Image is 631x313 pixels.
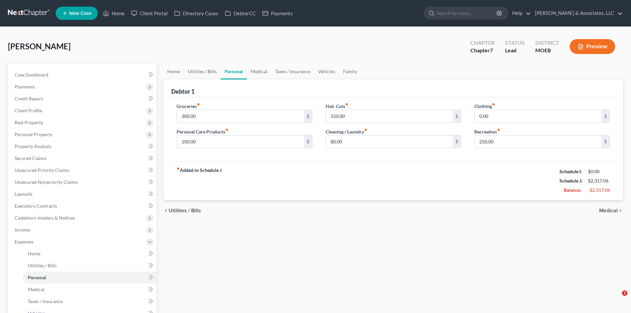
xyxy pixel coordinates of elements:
div: Debtor 1 [171,87,194,95]
span: Case Dashboard [15,72,48,78]
a: Home [100,7,128,19]
input: -- [177,135,304,148]
a: Help [509,7,531,19]
label: Clothing [474,103,495,110]
input: -- [475,110,602,123]
span: Payments [15,84,35,89]
i: fiber_manual_record [225,128,229,131]
span: 7 [490,47,493,53]
div: $ [304,135,312,148]
i: fiber_manual_record [197,103,200,106]
span: Medical [28,287,44,292]
span: 2 [622,290,627,296]
span: Utilities / Bills [28,263,57,268]
a: Secured Claims [9,152,157,164]
strong: Schedule J: [559,178,583,183]
a: Personal [23,272,157,284]
span: Expenses [15,239,33,244]
span: Credit Report [15,96,43,101]
div: $ [602,135,609,148]
label: Hair Cuts [326,103,348,110]
a: Medical [23,284,157,295]
a: Family [339,64,361,79]
a: Unsecured Nonpriority Claims [9,176,157,188]
span: New Case [69,11,91,16]
i: fiber_manual_record [497,128,500,131]
a: Home [23,248,157,260]
div: Chapter [470,47,495,54]
div: Status [505,39,525,47]
div: $2,317.06 [588,178,610,184]
div: -$2,317.06 [588,187,610,193]
button: Preview [570,39,615,54]
a: Client Portal [128,7,171,19]
a: Personal [221,64,247,79]
span: Income [15,227,30,233]
a: Executory Contracts [9,200,157,212]
span: Home [28,251,40,256]
div: $0.00 [588,168,610,175]
a: Lawsuits [9,188,157,200]
span: Utilities / Bills [169,208,201,213]
input: Search by name... [437,7,498,19]
div: $ [602,110,609,123]
a: Home [163,64,184,79]
input: -- [177,110,304,123]
span: Unsecured Nonpriority Claims [15,179,78,185]
a: Directory Cases [171,7,222,19]
strong: Schedule I: [559,169,582,174]
span: Medical [599,208,618,213]
input: -- [326,110,453,123]
span: Personal [28,275,46,280]
a: Utilities / Bills [184,64,221,79]
a: [PERSON_NAME] & Associates, LLC [532,7,623,19]
div: $ [304,110,312,123]
a: Case Dashboard [9,69,157,81]
a: Taxes / Insurance [23,295,157,307]
span: Executory Contracts [15,203,57,209]
label: Personal Care Products [177,128,229,135]
a: Property Analysis [9,140,157,152]
i: fiber_manual_record [177,167,180,170]
input: -- [475,135,602,148]
label: Groceries [177,103,200,110]
label: Recreation [474,128,500,135]
div: Lead [505,47,525,54]
span: Client Profile [15,108,42,113]
div: MOEB [535,47,559,54]
i: fiber_manual_record [345,103,348,106]
iframe: Intercom live chat [608,290,624,306]
button: Medical chevron_right [599,208,623,213]
a: Medical [247,64,271,79]
span: Lawsuits [15,191,32,197]
span: Real Property [15,120,43,125]
span: [PERSON_NAME] [8,41,71,51]
input: -- [326,135,453,148]
a: Utilities / Bills [23,260,157,272]
a: DebtorCC [222,7,259,19]
div: District [535,39,559,47]
span: Personal Property [15,131,52,137]
span: Taxes / Insurance [28,298,63,304]
a: Unsecured Priority Claims [9,164,157,176]
div: Chapter [470,39,495,47]
i: chevron_left [163,208,169,213]
i: fiber_manual_record [364,128,367,131]
a: Credit Report [9,93,157,105]
span: Property Analysis [15,143,51,149]
i: fiber_manual_record [492,103,495,106]
strong: Added to Schedule J [177,167,222,195]
span: Codebtors Insiders & Notices [15,215,75,221]
span: Unsecured Priority Claims [15,167,69,173]
a: Payments [259,7,296,19]
div: $ [453,110,461,123]
strong: Balance: [564,187,581,193]
i: chevron_right [618,208,623,213]
a: Taxes / Insurance [271,64,314,79]
label: Cleaning / Laundry [326,128,367,135]
div: $ [453,135,461,148]
button: chevron_left Utilities / Bills [163,208,201,213]
a: Vehicles [314,64,339,79]
span: Secured Claims [15,155,46,161]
